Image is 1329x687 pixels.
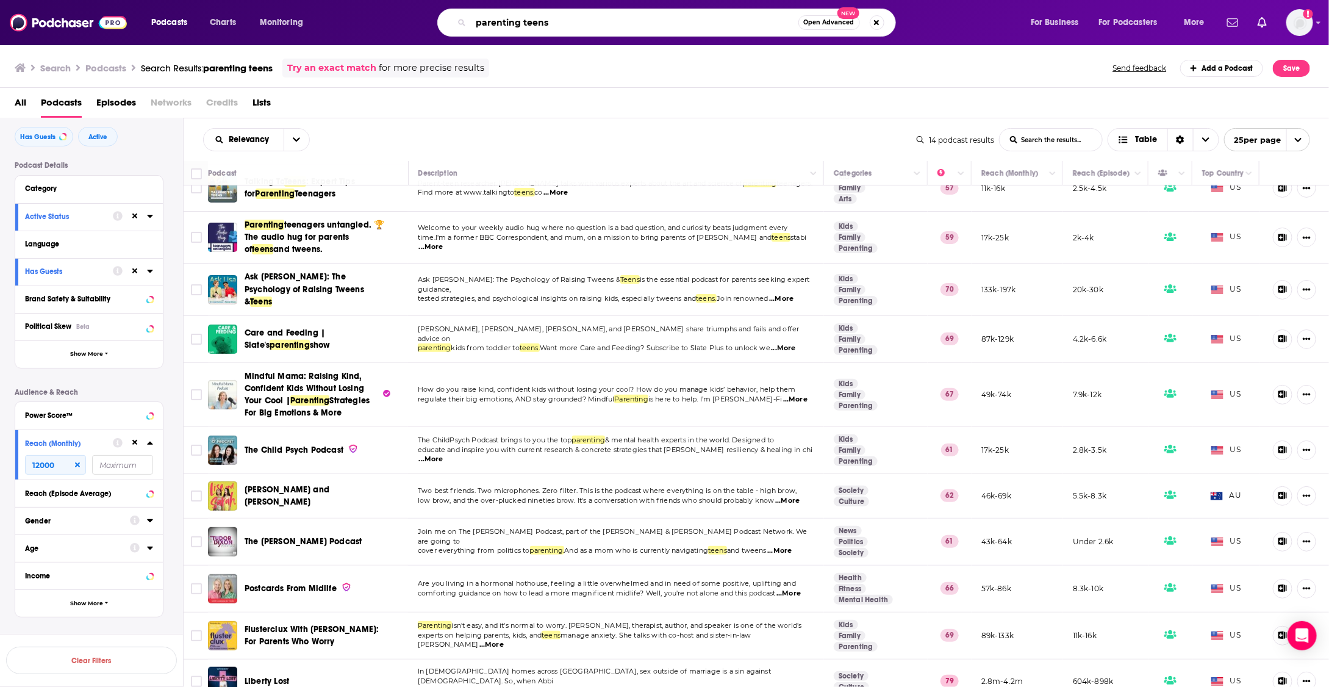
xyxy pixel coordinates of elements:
span: Are you living in a hormonal hothouse, feeling a little overwhelmed and in need of some positive,... [418,579,796,588]
button: Show More Button [1297,228,1316,247]
button: Column Actions [1242,167,1256,181]
a: Culture [834,497,869,506]
button: open menu [1022,13,1094,32]
input: Search podcasts, credits, & more... [471,13,798,32]
a: Care and Feeding | Slate's parenting show [208,325,237,354]
span: teens. [520,343,540,352]
span: The [PERSON_NAME] Podcast [245,536,362,547]
button: Column Actions [1175,167,1189,181]
div: 14 podcast results [917,135,994,145]
span: Teenagers [295,189,336,199]
h3: Podcasts [85,62,126,74]
p: 61 [941,535,959,547]
div: Categories [834,166,872,181]
button: Brand Safety & Suitability [25,291,153,306]
a: Ask [PERSON_NAME]: The Psychology of Raising Tweens &Teens [245,271,390,308]
span: The Child Psych Podcast [245,445,343,455]
span: Teens [620,275,640,284]
img: Ask Lisa: The Psychology of Raising Tweens & Teens [208,275,237,304]
button: Power Score™ [25,407,153,422]
a: Arts [834,194,857,204]
span: Relevancy [229,135,274,144]
p: Podcast Details [15,161,163,170]
a: Parenting [834,642,878,652]
span: Toggle select row [191,334,202,345]
span: low brow, and the over-plucked nineties brow. It's a conversation with friends who should probabl... [418,496,775,505]
div: Podcast [208,166,237,181]
button: Column Actions [910,167,925,181]
div: Age [25,544,122,553]
span: For Business [1031,14,1079,31]
span: How do you raise kind, confident kids without losing your cool? How do you manage kids’ behavior,... [418,385,795,394]
p: 133k-197k [981,284,1016,295]
button: Column Actions [1131,167,1145,181]
a: Parenting [834,243,878,253]
span: stabi [790,233,806,242]
div: Search podcasts, credits, & more... [449,9,908,37]
span: Flusterclux With [PERSON_NAME]: For Parents Who Worry [245,624,379,647]
span: Care and Feeding | Slate's [245,328,325,350]
span: New [837,7,859,19]
span: Toggle select row [191,232,202,243]
button: open menu [143,13,203,32]
a: Talking To Teens: Expert Tips for Parenting Teenagers [208,173,237,203]
a: Mindful Mama: Raising Kind, Confident Kids Without Losing Your Cool |ParentingStrategies For Big ... [245,370,390,419]
a: Fitness [834,584,866,594]
p: 46k-69k [981,491,1011,501]
div: Power Score™ [25,411,143,420]
button: Show More Button [1297,329,1316,349]
p: 2k-4k [1073,232,1094,243]
p: 2.8k-3.5k [1073,445,1107,455]
button: Show More Button [1297,579,1316,599]
p: 17k-25k [981,445,1009,455]
a: Parenting [834,345,878,355]
a: Parenting [834,296,878,306]
div: Language [25,240,145,248]
p: 43k-64k [981,536,1012,547]
span: Credits [206,93,238,118]
span: Logged in as tiffanymiller [1286,9,1313,36]
button: Age [25,540,130,555]
button: open menu [204,135,284,144]
span: show [310,340,331,350]
div: Top Country [1202,166,1244,181]
button: Choose View [1108,128,1219,151]
p: 17k-25k [981,232,1009,243]
a: Parenting teenagers untangled. 🏆 The audio hug for parents of teens and tweens. [208,223,237,252]
span: is the essential podcast for parents seeking expert guidance, [418,275,810,293]
button: Political SkewBeta [25,318,153,334]
a: Parenting [834,456,878,466]
span: and tweens [727,546,767,555]
div: Open Intercom Messenger [1288,621,1317,650]
a: Family [834,390,865,400]
span: US [1211,444,1241,456]
a: Mental Health [834,595,893,605]
p: 2.5k-4.5k [1073,183,1107,193]
p: 57k-86k [981,583,1011,594]
span: ...More [769,294,793,304]
span: Toggle select row [191,536,202,547]
span: US [1211,182,1241,194]
div: Brand Safety & Suitability [25,295,143,303]
p: 62 [940,489,959,502]
span: ...More [419,455,443,464]
img: Postcards From Midlife [208,574,237,603]
span: Parenting [245,220,284,230]
a: Search Results:parenting teens [141,62,273,74]
span: educate and inspire you with current research & concrete strategies that [PERSON_NAME] resiliency... [418,445,813,454]
span: [PERSON_NAME] and [PERSON_NAME] [245,484,329,507]
a: Family [834,334,865,344]
a: The Child Psych Podcast [208,436,237,465]
span: 25 per page [1225,131,1281,149]
a: Podcasts [41,93,82,118]
h2: Choose List sort [203,128,310,151]
span: Want more Care and Feeding? Subscribe to Slate Plus to unlock we [540,343,770,352]
div: Income [25,572,143,580]
span: US [1211,333,1241,345]
p: 49k-74k [981,389,1011,400]
span: ...More [775,496,800,506]
span: US [1211,536,1241,548]
button: Show More Button [1297,486,1316,506]
button: Reach (Episode Average) [25,485,153,500]
button: Language [25,236,153,251]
